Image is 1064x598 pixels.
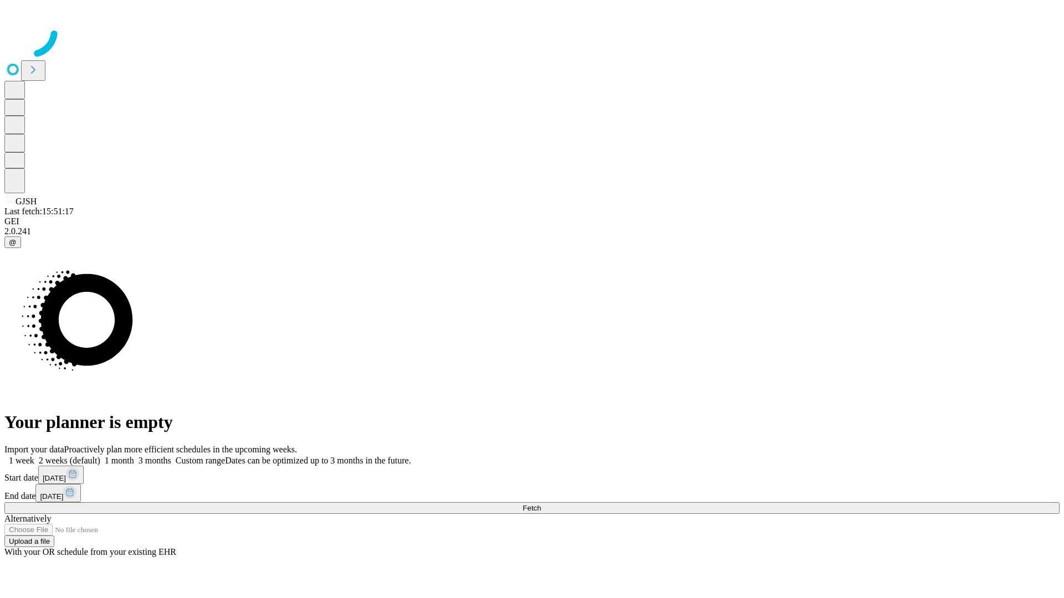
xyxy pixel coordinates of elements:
[4,412,1060,432] h1: Your planner is empty
[105,456,134,465] span: 1 month
[64,445,297,454] span: Proactively plan more efficient schedules in the upcoming weeks.
[225,456,411,465] span: Dates can be optimized up to 3 months in the future.
[523,504,541,512] span: Fetch
[4,514,51,523] span: Alternatively
[139,456,171,465] span: 3 months
[4,207,74,216] span: Last fetch: 15:51:17
[35,484,81,502] button: [DATE]
[4,535,54,547] button: Upload a file
[4,216,1060,226] div: GEI
[4,226,1060,236] div: 2.0.241
[4,502,1060,514] button: Fetch
[9,456,34,465] span: 1 week
[176,456,225,465] span: Custom range
[4,236,21,248] button: @
[4,547,176,556] span: With your OR schedule from your existing EHR
[4,484,1060,502] div: End date
[4,445,64,454] span: Import your data
[43,474,66,482] span: [DATE]
[38,466,84,484] button: [DATE]
[40,492,63,501] span: [DATE]
[4,466,1060,484] div: Start date
[39,456,100,465] span: 2 weeks (default)
[16,197,37,206] span: GJSH
[9,238,17,246] span: @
